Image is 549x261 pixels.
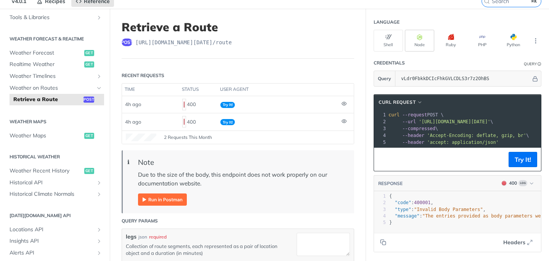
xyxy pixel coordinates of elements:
[6,47,104,59] a: Weather Forecastget
[374,139,387,146] div: 5
[138,234,147,240] div: json
[149,234,167,240] div: required
[531,75,539,82] button: Hide
[388,112,400,118] span: curl
[395,213,419,219] span: "message"
[10,237,94,245] span: Insights API
[96,250,102,256] button: Show subpages for Alerts API
[84,50,94,56] span: get
[374,213,386,219] div: 4
[179,84,217,96] th: status
[184,119,185,125] span: 400
[374,200,386,206] div: 2
[376,98,425,106] button: cURL Request
[509,152,537,167] button: Try It!
[122,217,158,224] div: Query Params
[6,71,104,82] a: Weather TimelinesShow subpages for Weather Timelines
[374,71,395,86] button: Query
[389,207,486,212] span: : ,
[397,71,531,86] input: apikey
[6,82,104,94] a: Weather on RoutesHide subpages for Weather on Routes
[374,125,387,132] div: 3
[135,39,232,46] span: https://api.tomorrow.io/v4/route
[378,75,391,82] span: Query
[388,119,493,124] span: \
[402,133,424,138] span: --header
[138,195,187,203] span: Expand image
[374,111,387,118] div: 1
[374,206,386,213] div: 3
[10,226,94,234] span: Locations API
[467,30,497,52] button: PHP
[374,132,387,139] div: 4
[96,238,102,244] button: Show subpages for Insights API
[6,235,104,247] a: Insights APIShow subpages for Insights API
[502,181,506,185] span: 400
[96,14,102,21] button: Show subpages for Tools & Libraries
[217,84,339,96] th: user agent
[388,126,438,131] span: \
[378,154,388,165] button: Copy to clipboard
[10,190,94,198] span: Historical Climate Normals
[10,84,94,92] span: Weather on Routes
[402,126,435,131] span: --compressed
[6,188,104,200] a: Historical Climate NormalsShow subpages for Historical Climate Normals
[125,119,141,125] span: 4h ago
[499,30,528,52] button: Python
[10,14,94,21] span: Tools & Libraries
[402,119,416,124] span: --url
[402,140,424,145] span: --header
[83,97,94,103] span: post
[96,73,102,79] button: Show subpages for Weather Timelines
[518,180,527,186] span: Log
[84,168,94,174] span: get
[122,72,164,79] div: Recent Requests
[126,233,136,241] label: legs
[524,61,537,67] div: Query
[414,207,483,212] span: "Invalid Body Parameters"
[6,12,104,23] a: Tools & LibrariesShow subpages for Tools & Libraries
[96,85,102,91] button: Hide subpages for Weather on Routes
[164,134,212,141] span: 2 Requests This Month
[220,119,235,125] span: Try It!
[96,191,102,197] button: Show subpages for Historical Climate Normals
[374,19,400,26] div: Language
[10,72,94,80] span: Weather Timelines
[10,94,104,105] a: Retrieve a Routepost
[6,165,104,177] a: Weather Recent Historyget
[125,101,141,107] span: 4h ago
[13,96,82,103] span: Retrieve a Route
[220,102,235,108] span: Try It!
[10,167,82,175] span: Weather Recent History
[374,219,386,226] div: 5
[419,119,490,124] span: '[URL][DOMAIN_NAME][DATE]'
[374,60,405,66] div: Credentials
[395,207,411,212] span: "type"
[374,30,403,52] button: Shell
[6,177,104,188] a: Historical APIShow subpages for Historical API
[402,112,427,118] span: --request
[10,132,82,140] span: Weather Maps
[6,247,104,259] a: Alerts APIShow subpages for Alerts API
[374,193,386,200] div: 1
[138,171,347,188] p: Due to the size of the body, this endpoint does not work properly on our documentation website.
[388,112,444,118] span: POST \
[509,180,517,187] div: 400
[10,179,94,187] span: Historical API
[6,59,104,70] a: Realtime Weatherget
[126,134,156,141] canvas: Line Graph
[10,249,94,257] span: Alerts API
[96,180,102,186] button: Show subpages for Historical API
[427,140,499,145] span: 'accept: application/json'
[414,200,430,205] span: 400001
[388,133,529,138] span: \
[530,35,541,47] button: More Languages
[6,153,104,160] h2: Historical Weather
[405,30,434,52] button: Node
[524,61,541,67] div: QueryInformation
[389,220,392,225] span: }
[122,84,179,96] th: time
[6,118,104,125] h2: Weather Maps
[10,61,82,68] span: Realtime Weather
[138,193,187,206] img: Run in Postman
